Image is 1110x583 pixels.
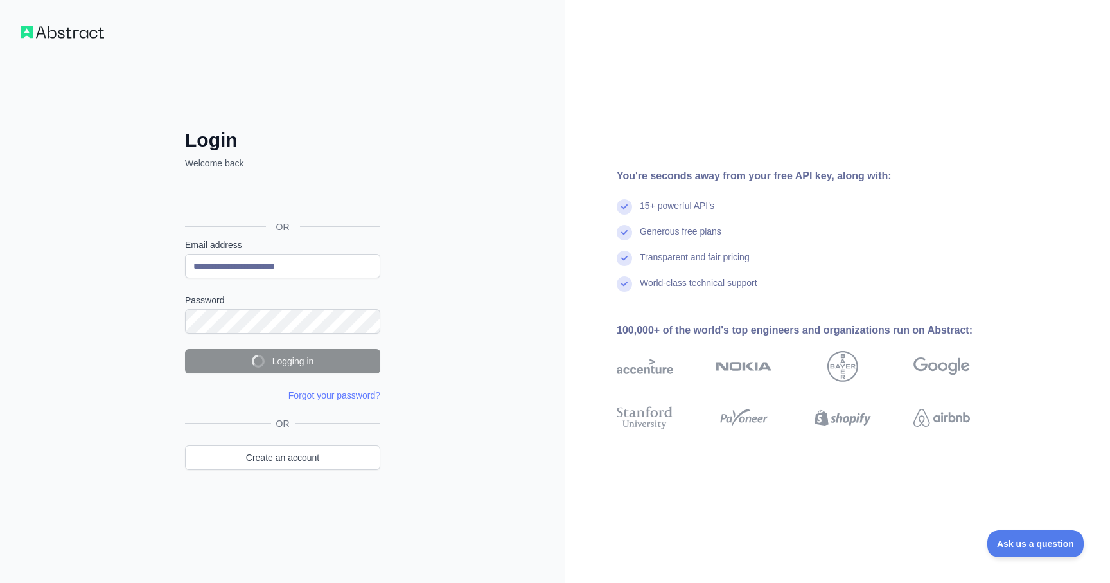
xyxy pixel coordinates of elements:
img: payoneer [716,404,772,432]
a: Create an account [185,445,380,470]
img: stanford university [617,404,673,432]
img: nokia [716,351,772,382]
p: Welcome back [185,157,380,170]
iframe: Toggle Customer Support [987,530,1084,557]
img: google [913,351,970,382]
h2: Login [185,129,380,152]
span: OR [266,220,300,233]
div: 15+ powerful API's [640,199,714,225]
img: check mark [617,225,632,240]
div: You're seconds away from your free API key, along with: [617,168,1011,184]
img: check mark [617,199,632,215]
label: Password [185,294,380,307]
img: accenture [617,351,673,382]
div: World-class technical support [640,276,757,302]
img: Workflow [21,26,104,39]
img: airbnb [913,404,970,432]
div: 100,000+ of the world's top engineers and organizations run on Abstract: [617,323,1011,338]
button: Logging in [185,349,380,373]
img: check mark [617,276,632,292]
img: check mark [617,251,632,266]
div: Generous free plans [640,225,721,251]
img: bayer [827,351,858,382]
div: Transparent and fair pricing [640,251,750,276]
label: Email address [185,238,380,251]
a: Forgot your password? [288,390,380,400]
span: OR [271,417,295,430]
iframe: Кнопка "Увійти через Google" [179,184,384,212]
img: shopify [815,404,871,432]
